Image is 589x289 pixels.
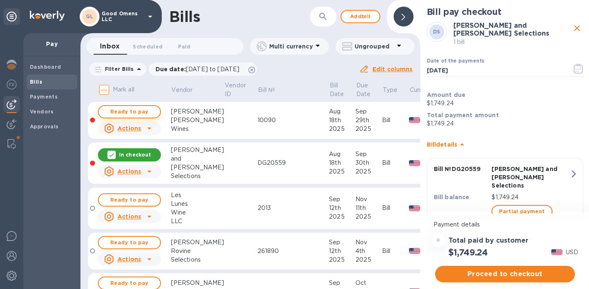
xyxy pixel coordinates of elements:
[117,256,141,263] u: Actions
[171,255,224,264] div: Selections
[105,278,153,288] span: Ready to pay
[171,107,224,116] div: [PERSON_NAME]
[171,247,224,255] div: Rovine
[566,248,578,257] p: USD
[499,207,545,217] span: Partial payment
[7,79,17,89] img: Foreign exchange
[258,116,329,125] div: 10090
[492,193,570,202] p: $1,749.24
[171,217,224,226] div: LLC
[258,247,329,255] div: 261890
[171,146,224,154] div: [PERSON_NAME]
[356,81,371,99] p: Due Date
[171,116,224,125] div: [PERSON_NAME]
[409,248,420,254] img: USD
[30,64,61,70] b: Dashboard
[355,255,382,264] div: 2025
[329,116,355,125] div: 18th
[434,193,489,201] p: Bill balance
[171,86,192,94] p: Vendor
[258,86,286,94] span: Bill №
[30,79,42,85] b: Bills
[355,42,394,51] p: Ungrouped
[355,212,382,221] div: 2025
[171,125,224,133] div: Wines
[329,107,355,116] div: Aug
[434,165,489,173] p: Bill № DG20559
[30,123,59,130] b: Approvals
[102,11,143,22] p: Good Omens LLC
[329,159,355,167] div: 18th
[453,22,549,37] b: [PERSON_NAME] and [PERSON_NAME] Selections
[453,38,571,46] p: 1 bill
[355,167,382,176] div: 2025
[355,125,382,133] div: 2025
[330,81,344,99] p: Bill Date
[427,58,484,63] label: Date of the payments
[551,249,562,255] img: USD
[427,112,499,118] b: Total payment amount
[382,247,409,255] div: Bill
[30,11,65,21] img: Logo
[225,81,246,99] p: Vendor ID
[98,105,161,118] button: Ready to pay
[448,247,488,258] h2: $1,749.24
[86,13,94,19] b: GL
[258,204,329,212] div: 2013
[355,159,382,167] div: 30th
[171,279,224,287] div: [PERSON_NAME]
[329,150,355,159] div: Aug
[156,65,244,73] p: Due date :
[269,42,313,51] p: Multi currency
[329,125,355,133] div: 2025
[448,237,528,245] h3: Total paid by customer
[178,42,190,51] span: Paid
[427,119,583,128] p: $1,749.24
[100,41,119,52] span: Inbox
[30,40,74,48] p: Pay
[171,154,224,163] div: and
[355,204,382,212] div: 11th
[442,269,568,279] span: Proceed to checkout
[98,236,161,249] button: Ready to pay
[435,266,575,282] button: Proceed to checkout
[105,195,153,205] span: Ready to pay
[433,220,577,229] p: Payment details
[372,66,413,72] u: Edit columns
[329,212,355,221] div: 2025
[409,117,420,123] img: USD
[427,92,466,98] b: Amount due
[98,193,161,207] button: Ready to pay
[105,107,153,117] span: Ready to pay
[341,10,380,23] button: Addbill
[171,163,224,172] div: [PERSON_NAME]
[427,99,583,108] p: $1,749.24
[355,247,382,255] div: 4th
[492,165,570,190] p: [PERSON_NAME] and [PERSON_NAME] Selections
[355,279,382,287] div: Oct
[409,160,420,166] img: USD
[355,150,382,159] div: Sep
[427,141,457,148] b: Bill details
[355,107,382,116] div: Sep
[117,213,141,220] u: Actions
[258,86,275,94] p: Bill №
[492,205,552,218] button: Partial payment
[329,255,355,264] div: 2025
[171,200,224,208] div: Lunes
[410,86,436,94] span: Currency
[330,81,355,99] span: Bill Date
[355,116,382,125] div: 29th
[105,238,153,248] span: Ready to pay
[355,238,382,247] div: Nov
[383,86,409,94] span: Type
[171,208,224,217] div: Wine
[258,159,329,167] div: DG20559
[382,159,409,167] div: Bill
[355,195,382,204] div: Nov
[427,131,583,158] div: Billdetails
[186,66,239,72] span: [DATE] to [DATE]
[171,238,224,247] div: [PERSON_NAME]
[171,86,203,94] span: Vendor
[329,204,355,212] div: 12th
